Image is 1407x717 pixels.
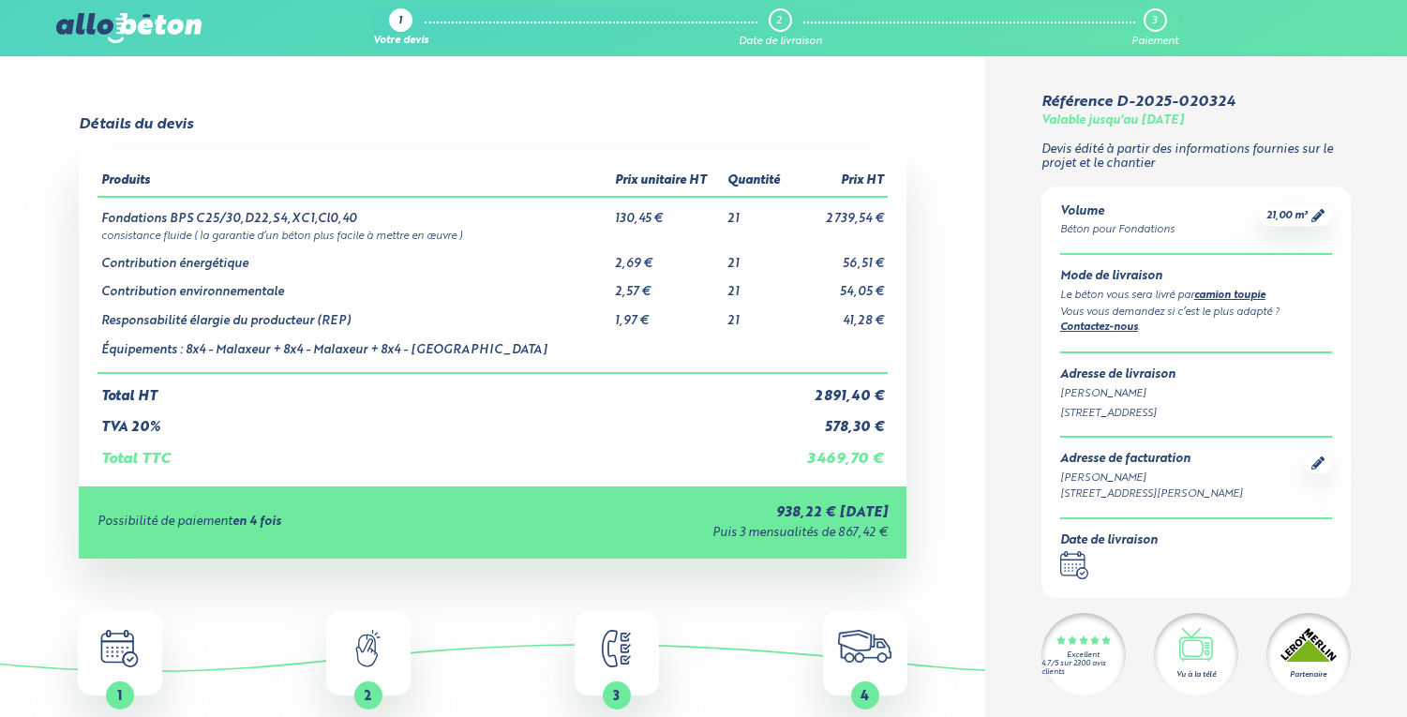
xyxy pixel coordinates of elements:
div: Puis 3 mensualités de 867,42 € [501,527,887,541]
div: Valable jusqu'au [DATE] [1041,114,1184,128]
div: Référence D-2025-020324 [1041,94,1235,111]
td: Responsabilité élargie du producteur (REP) [97,300,611,329]
td: Contribution énergétique [97,243,611,272]
div: [STREET_ADDRESS][PERSON_NAME] [1060,486,1243,502]
div: Mode de livraison [1060,270,1332,284]
iframe: Help widget launcher [1240,644,1386,696]
img: allobéton [56,13,201,43]
div: Possibilité de paiement [97,515,501,530]
div: Béton pour Fondations [1060,222,1175,238]
td: 2,57 € [611,271,724,300]
a: 2 Date de livraison [739,8,822,48]
div: Date de livraison [1060,534,1158,548]
strong: en 4 fois [232,515,281,528]
div: Volume [1060,205,1175,219]
a: Contactez-nous [1060,322,1138,333]
td: Total TTC [97,436,792,468]
td: Fondations BPS C25/30,D22,S4,XC1,Cl0,40 [97,197,611,227]
div: [PERSON_NAME] [1060,386,1332,402]
div: Vu à la télé [1176,669,1216,680]
td: 2 891,40 € [792,373,888,405]
div: Votre devis [373,36,428,48]
td: 21 [724,243,791,272]
div: [STREET_ADDRESS] [1060,406,1332,422]
td: TVA 20% [97,405,792,436]
td: Équipements : 8x4 - Malaxeur + 8x4 - Malaxeur + 8x4 - [GEOGRAPHIC_DATA] [97,329,611,374]
div: 4.7/5 sur 2300 avis clients [1041,660,1126,677]
td: 130,45 € [611,197,724,227]
th: Prix unitaire HT [611,167,724,197]
td: Total HT [97,373,792,405]
div: 938,22 € [DATE] [501,505,887,521]
td: 578,30 € [792,405,888,436]
div: [PERSON_NAME] [1060,471,1243,486]
td: 2,69 € [611,243,724,272]
td: 2 739,54 € [792,197,888,227]
span: 2 [364,690,372,703]
div: Excellent [1067,651,1100,660]
td: consistance fluide ( la garantie d’un béton plus facile à mettre en œuvre ) [97,227,888,243]
td: 41,28 € [792,300,888,329]
div: Le béton vous sera livré par [1060,288,1332,305]
th: Prix HT [792,167,888,197]
div: Adresse de facturation [1060,453,1243,467]
div: Adresse de livraison [1060,368,1332,382]
div: Détails du devis [79,116,193,133]
div: 3 [1152,15,1157,27]
a: camion toupie [1194,291,1265,301]
th: Quantité [724,167,791,197]
span: 4 [861,690,869,703]
td: 1,97 € [611,300,724,329]
span: 1 [117,690,122,703]
a: 3 Paiement [1131,8,1178,48]
td: 3 469,70 € [792,436,888,468]
div: Date de livraison [739,36,822,48]
a: 1 Votre devis [373,8,428,48]
td: 54,05 € [792,271,888,300]
th: Produits [97,167,611,197]
td: 21 [724,271,791,300]
td: 21 [724,197,791,227]
td: 56,51 € [792,243,888,272]
div: 1 [398,16,402,28]
p: Devis édité à partir des informations fournies sur le projet et le chantier [1041,143,1351,171]
td: Contribution environnementale [97,271,611,300]
div: 2 [776,15,782,27]
div: Vous vous demandez si c’est le plus adapté ? . [1060,305,1332,337]
td: 21 [724,300,791,329]
img: truck.c7a9816ed8b9b1312949.png [838,630,891,663]
span: 3 [613,690,620,703]
div: Paiement [1131,36,1178,48]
